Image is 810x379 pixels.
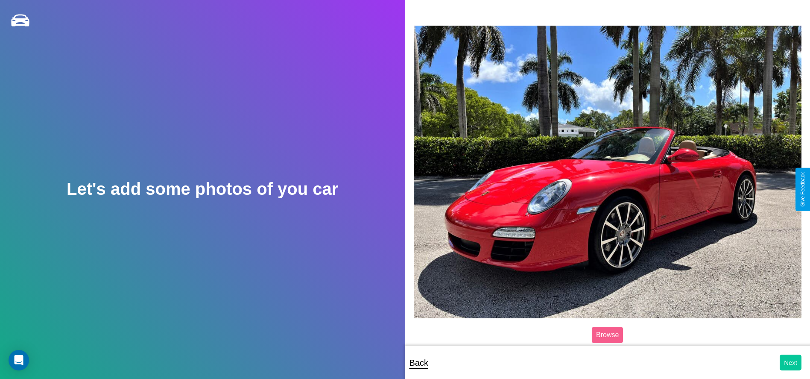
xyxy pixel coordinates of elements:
[800,172,806,207] div: Give Feedback
[67,179,338,199] h2: Let's add some photos of you car
[409,355,428,370] p: Back
[414,26,802,318] img: posted
[9,350,29,370] div: Open Intercom Messenger
[592,327,623,343] label: Browse
[780,355,801,370] button: Next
